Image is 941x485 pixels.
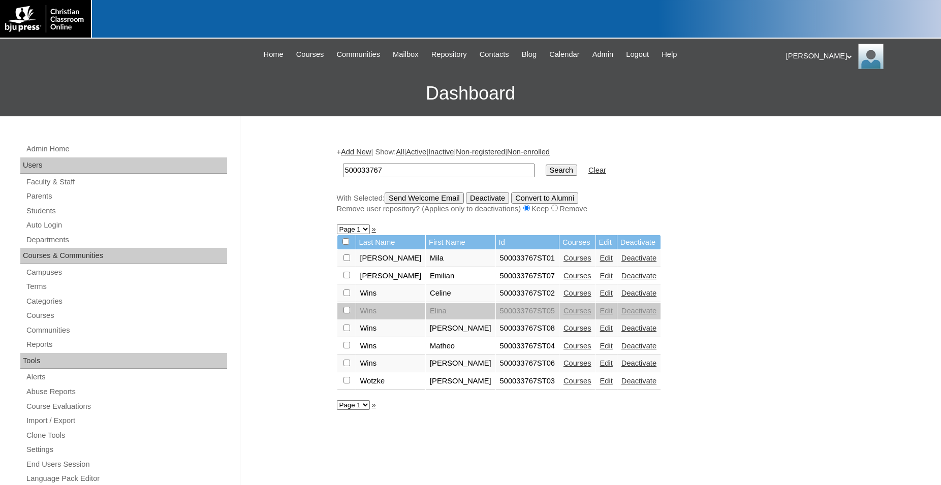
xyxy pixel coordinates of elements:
td: 500033767ST02 [496,285,559,302]
img: logo-white.png [5,5,86,33]
a: Students [25,205,227,217]
a: Logout [621,49,654,60]
td: [PERSON_NAME] [426,355,495,372]
span: Repository [431,49,467,60]
td: Last Name [356,235,426,250]
td: Wins [356,338,426,355]
h3: Dashboard [5,71,936,116]
a: Edit [600,342,613,350]
a: Non-enrolled [507,148,550,156]
a: Departments [25,234,227,246]
a: Auto Login [25,219,227,232]
span: Calendar [549,49,579,60]
input: Search [546,165,577,176]
a: Help [656,49,682,60]
span: Help [662,49,677,60]
td: 500033767ST04 [496,338,559,355]
a: Blog [517,49,542,60]
a: Inactive [428,148,454,156]
td: 500033767ST08 [496,320,559,337]
td: Edit [596,235,617,250]
td: 500033767ST06 [496,355,559,372]
a: Deactivate [621,272,656,280]
a: Deactivate [621,359,656,367]
td: Mila [426,250,495,267]
td: [PERSON_NAME] [356,268,426,285]
td: 500033767ST03 [496,373,559,390]
input: Convert to Alumni [511,192,578,204]
div: Remove user repository? (Applies only to deactivations) Keep Remove [337,204,840,214]
a: Contacts [475,49,514,60]
a: Reports [25,338,227,351]
a: Admin [587,49,619,60]
a: End Users Session [25,458,227,471]
td: Elina [426,303,495,320]
span: Admin [592,49,614,60]
td: [PERSON_NAME] [426,373,495,390]
a: Non-registered [456,148,505,156]
a: Edit [600,359,613,367]
a: Edit [600,272,613,280]
img: Jonelle Rodriguez [858,44,884,69]
a: Terms [25,280,227,293]
td: 500033767ST05 [496,303,559,320]
div: Courses & Communities [20,248,227,264]
td: Wins [356,303,426,320]
div: [PERSON_NAME] [786,44,931,69]
a: Language Pack Editor [25,472,227,485]
a: Courses [563,289,591,297]
td: [PERSON_NAME] [356,250,426,267]
a: Edit [600,289,613,297]
a: » [372,225,376,233]
a: Deactivate [621,342,656,350]
td: First Name [426,235,495,250]
a: Faculty & Staff [25,176,227,188]
span: Courses [296,49,324,60]
a: Edit [600,377,613,385]
a: Alerts [25,371,227,383]
div: + | Show: | | | | [337,147,840,214]
a: Settings [25,443,227,456]
a: Deactivate [621,254,656,262]
td: Wins [356,320,426,337]
td: Courses [559,235,595,250]
a: Calendar [544,49,584,60]
a: Courses [25,309,227,322]
td: Wins [356,355,426,372]
span: Blog [522,49,537,60]
td: 500033767ST07 [496,268,559,285]
td: Deactivate [617,235,661,250]
a: Deactivate [621,324,656,332]
a: Edit [600,307,613,315]
div: Tools [20,353,227,369]
span: Home [264,49,284,60]
a: Mailbox [388,49,424,60]
td: Emilian [426,268,495,285]
td: 500033767ST01 [496,250,559,267]
a: Parents [25,190,227,203]
a: Courses [563,359,591,367]
a: Deactivate [621,307,656,315]
span: Mailbox [393,49,419,60]
span: Logout [626,49,649,60]
a: Admin Home [25,143,227,155]
a: Courses [563,342,591,350]
a: Edit [600,324,613,332]
input: Send Welcome Email [385,192,464,204]
td: Celine [426,285,495,302]
input: Deactivate [466,192,509,204]
a: » [372,401,376,409]
input: Search [343,164,535,177]
a: Courses [563,307,591,315]
a: Edit [600,254,613,262]
a: Add New [341,148,371,156]
a: Categories [25,295,227,308]
a: Courses [291,49,329,60]
a: Courses [563,254,591,262]
a: Repository [426,49,472,60]
a: Courses [563,272,591,280]
div: Users [20,157,227,174]
a: Courses [563,324,591,332]
a: Clone Tools [25,429,227,442]
a: Import / Export [25,414,227,427]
